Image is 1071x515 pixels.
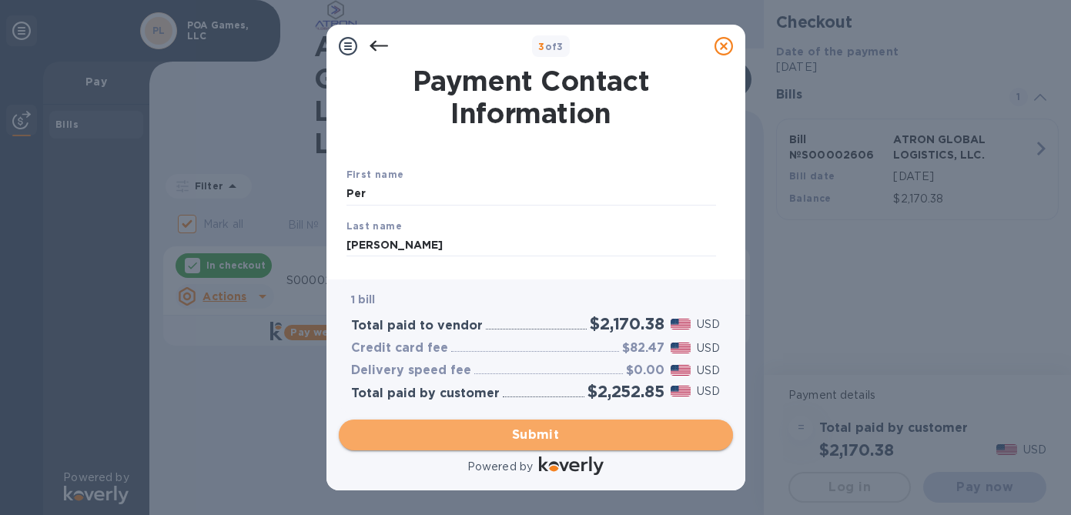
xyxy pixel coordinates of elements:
[346,169,404,180] b: First name
[671,386,691,396] img: USD
[671,319,691,329] img: USD
[351,341,448,356] h3: Credit card fee
[538,41,564,52] b: of 3
[346,182,716,206] input: Enter your first name
[351,426,721,444] span: Submit
[339,420,733,450] button: Submit
[626,363,664,378] h3: $0.00
[538,41,544,52] span: 3
[351,363,471,378] h3: Delivery speed fee
[587,382,664,401] h2: $2,252.85
[671,365,691,376] img: USD
[351,293,376,306] b: 1 bill
[351,319,483,333] h3: Total paid to vendor
[539,456,604,475] img: Logo
[697,363,720,379] p: USD
[346,233,716,256] input: Enter your last name
[346,65,716,129] h1: Payment Contact Information
[346,220,403,232] b: Last name
[622,341,664,356] h3: $82.47
[697,316,720,333] p: USD
[467,459,533,475] p: Powered by
[351,386,500,401] h3: Total paid by customer
[697,383,720,400] p: USD
[697,340,720,356] p: USD
[590,314,664,333] h2: $2,170.38
[671,343,691,353] img: USD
